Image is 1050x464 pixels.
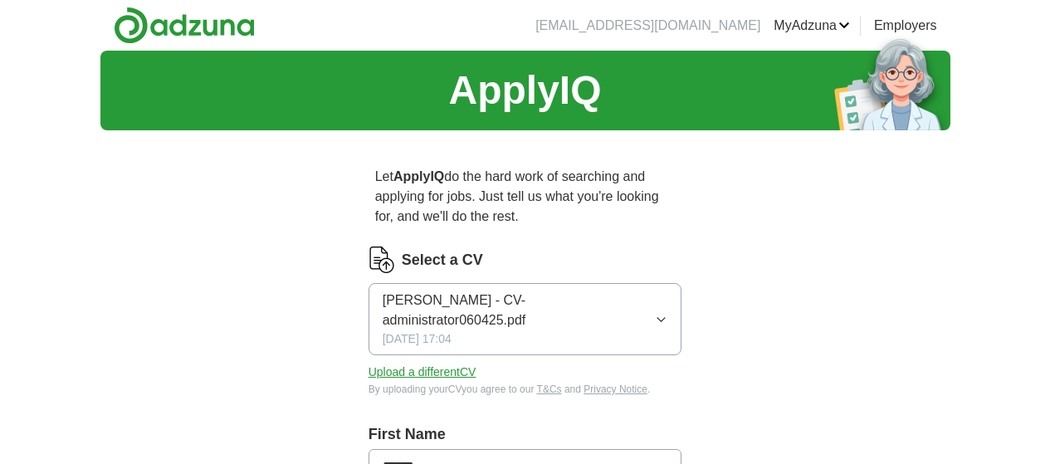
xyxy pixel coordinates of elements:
a: T&Cs [537,383,562,395]
a: Privacy Notice [584,383,647,395]
li: [EMAIL_ADDRESS][DOMAIN_NAME] [535,16,760,36]
label: Select a CV [402,249,483,271]
img: CV Icon [369,247,395,273]
span: [PERSON_NAME] - CV-administrator060425.pdf [383,291,655,330]
button: [PERSON_NAME] - CV-administrator060425.pdf[DATE] 17:04 [369,283,682,355]
h1: ApplyIQ [448,61,601,120]
div: By uploading your CV you agree to our and . [369,382,682,397]
label: First Name [369,423,682,446]
img: Adzuna logo [114,7,255,44]
p: Let do the hard work of searching and applying for jobs. Just tell us what you're looking for, an... [369,160,682,233]
a: Employers [874,16,937,36]
span: [DATE] 17:04 [383,330,452,348]
strong: ApplyIQ [393,169,444,183]
a: MyAdzuna [774,16,850,36]
button: Upload a differentCV [369,364,476,381]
